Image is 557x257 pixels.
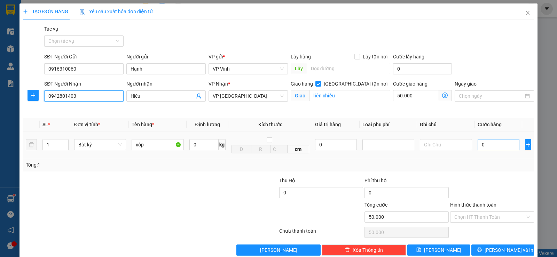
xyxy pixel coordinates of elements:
span: VP Đà Nẵng [213,91,284,101]
th: Ghi chú [417,118,475,131]
th: Loại phụ phí [360,118,417,131]
label: Cước giao hàng [393,81,427,87]
span: Lấy tận nơi [360,53,390,61]
label: Ngày giao [455,81,477,87]
button: plus [28,90,39,101]
input: Ghi Chú [420,139,472,150]
button: delete [26,139,37,150]
span: Giao hàng [291,81,313,87]
span: Tên hàng [132,122,154,127]
img: logo [4,29,16,63]
input: D [232,145,251,153]
label: Cước lấy hàng [393,54,424,59]
input: Dọc đường [307,63,391,74]
span: Giá trị hàng [315,122,341,127]
button: [PERSON_NAME] [236,244,320,256]
span: Đơn vị tính [74,122,100,127]
strong: HÃNG XE HẢI HOÀNG GIA [22,7,66,22]
input: Giao tận nơi [309,90,391,101]
span: Kích thước [258,122,282,127]
button: printer[PERSON_NAME] và In [471,244,534,256]
input: 0 [315,139,357,150]
div: VP gửi [209,53,288,61]
input: Cước giao hàng [393,90,438,101]
div: Chưa thanh toán [278,227,364,239]
span: printer [477,247,482,253]
span: cm [288,145,309,153]
span: SL [42,122,48,127]
span: kg [219,139,226,150]
button: plus [525,139,531,150]
span: Lấy [291,63,307,74]
input: R [251,145,270,153]
div: SĐT Người Gửi [44,53,124,61]
label: Hình thức thanh toán [450,202,496,208]
span: Thu Hộ [279,178,295,183]
span: [PERSON_NAME] [424,246,461,254]
span: [PERSON_NAME] [260,246,297,254]
span: close [525,10,531,16]
span: plus [525,142,531,147]
div: SĐT Người Nhận [44,80,124,88]
span: VP Nhận [209,81,228,87]
span: [PERSON_NAME] và In [485,246,533,254]
span: Giao [291,90,309,101]
div: Phí thu hộ [364,177,448,187]
input: Ngày giao [459,92,524,100]
span: plus [23,9,28,14]
span: dollar-circle [442,93,448,98]
img: icon [79,9,85,15]
span: delete [345,247,350,253]
span: Bất kỳ [78,139,122,150]
span: VP Vinh [213,64,284,74]
span: Xóa Thông tin [353,246,383,254]
span: Yêu cầu xuất hóa đơn điện tử [79,9,153,14]
span: 24 [PERSON_NAME] - Vinh - [GEOGRAPHIC_DATA] [17,23,68,41]
button: Close [518,3,538,23]
span: Định lượng [195,122,220,127]
div: Người gửi [126,53,206,61]
input: Cước lấy hàng [393,63,452,74]
div: Người nhận [126,80,206,88]
span: Lấy hàng [291,54,311,59]
span: plus [28,93,38,98]
button: save[PERSON_NAME] [407,244,470,256]
input: C [270,145,288,153]
button: deleteXóa Thông tin [322,244,406,256]
span: Cước hàng [478,122,502,127]
strong: PHIẾU GỬI HÀNG [27,51,62,66]
span: [GEOGRAPHIC_DATA] tận nơi [321,80,390,88]
div: Tổng: 1 [26,161,215,169]
span: Tổng cước [364,202,387,208]
input: VD: Bàn, Ghế [132,139,184,150]
span: user-add [196,93,202,99]
span: TẠO ĐƠN HÀNG [23,9,68,14]
span: save [416,247,421,253]
label: Tác vụ [44,26,58,32]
